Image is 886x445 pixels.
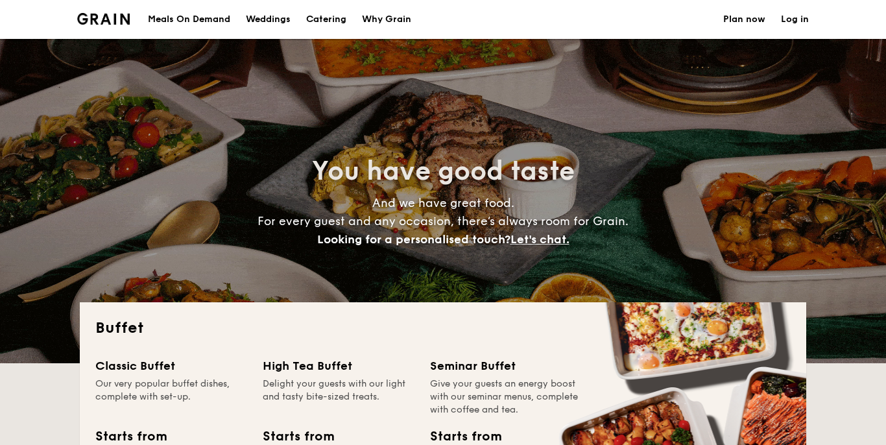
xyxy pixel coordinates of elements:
div: Our very popular buffet dishes, complete with set-up. [95,378,247,416]
h2: Buffet [95,318,791,339]
a: Logotype [77,13,130,25]
div: Delight your guests with our light and tasty bite-sized treats. [263,378,414,416]
span: Let's chat. [510,232,569,247]
div: Classic Buffet [95,357,247,375]
div: Give your guests an energy boost with our seminar menus, complete with coffee and tea. [430,378,582,416]
div: Seminar Buffet [430,357,582,375]
img: Grain [77,13,130,25]
div: High Tea Buffet [263,357,414,375]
